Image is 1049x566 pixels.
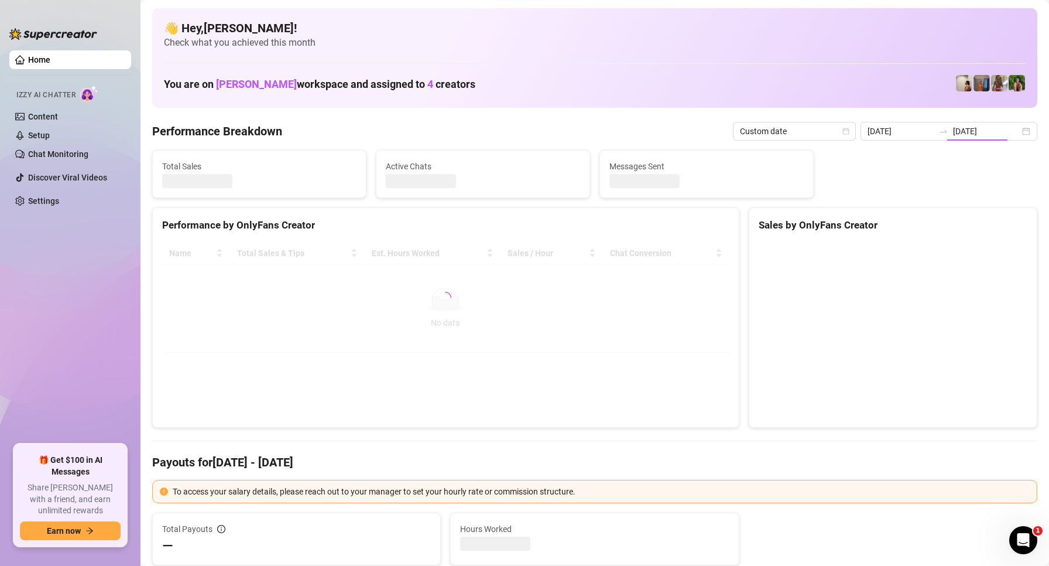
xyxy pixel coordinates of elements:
[28,131,50,140] a: Setup
[427,78,433,90] span: 4
[609,160,804,173] span: Messages Sent
[173,485,1030,498] div: To access your salary details, please reach out to your manager to set your hourly rate or commis...
[956,75,972,91] img: Ralphy
[20,482,121,517] span: Share [PERSON_NAME] with a friend, and earn unlimited rewards
[28,149,88,159] a: Chat Monitoring
[759,217,1027,233] div: Sales by OnlyFans Creator
[160,487,168,496] span: exclamation-circle
[164,78,475,91] h1: You are on workspace and assigned to creators
[164,20,1026,36] h4: 👋 Hey, [PERSON_NAME] !
[85,527,94,535] span: arrow-right
[28,55,50,64] a: Home
[973,75,990,91] img: Wayne
[47,526,81,536] span: Earn now
[20,521,121,540] button: Earn nowarrow-right
[9,28,97,40] img: logo-BBDzfeDw.svg
[1033,526,1043,536] span: 1
[162,537,173,555] span: —
[162,160,356,173] span: Total Sales
[437,289,454,305] span: loading
[216,78,297,90] span: [PERSON_NAME]
[1009,526,1037,554] iframe: Intercom live chat
[953,125,1020,138] input: End date
[217,525,225,533] span: info-circle
[868,125,934,138] input: Start date
[162,217,729,233] div: Performance by OnlyFans Creator
[939,127,948,136] span: swap-right
[16,90,76,101] span: Izzy AI Chatter
[28,112,58,121] a: Content
[842,128,849,135] span: calendar
[162,523,212,536] span: Total Payouts
[1009,75,1025,91] img: Nathaniel
[991,75,1007,91] img: Nathaniel
[164,36,1026,49] span: Check what you achieved this month
[386,160,580,173] span: Active Chats
[152,123,282,139] h4: Performance Breakdown
[740,122,849,140] span: Custom date
[939,127,948,136] span: to
[20,455,121,478] span: 🎁 Get $100 in AI Messages
[80,85,98,102] img: AI Chatter
[28,196,59,206] a: Settings
[28,173,107,182] a: Discover Viral Videos
[152,454,1037,470] h4: Payouts for [DATE] - [DATE]
[460,523,729,536] span: Hours Worked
